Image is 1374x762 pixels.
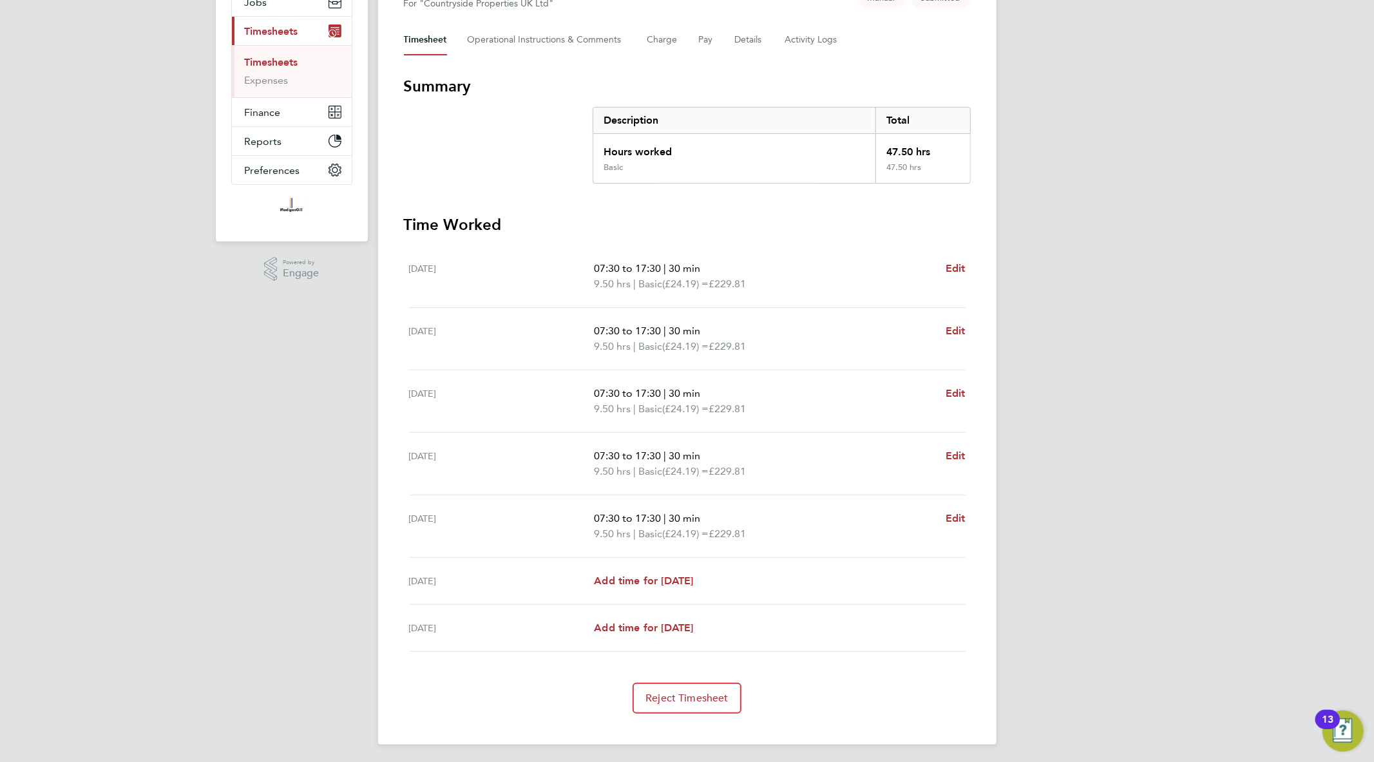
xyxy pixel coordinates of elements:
[633,278,636,290] span: |
[946,386,966,401] a: Edit
[283,268,319,279] span: Engage
[663,325,666,337] span: |
[245,56,298,68] a: Timesheets
[264,257,319,281] a: Powered byEngage
[232,17,352,45] button: Timesheets
[404,76,971,97] h3: Summary
[409,386,595,417] div: [DATE]
[277,198,306,218] img: madigangill-logo-retina.png
[633,403,636,415] span: |
[638,526,662,542] span: Basic
[1322,710,1364,752] button: Open Resource Center, 13 new notifications
[709,340,746,352] span: £229.81
[594,450,661,462] span: 07:30 to 17:30
[645,692,729,705] span: Reject Timesheet
[232,156,352,184] button: Preferences
[594,465,631,477] span: 9.50 hrs
[593,134,876,162] div: Hours worked
[946,261,966,276] a: Edit
[946,323,966,339] a: Edit
[946,448,966,464] a: Edit
[709,465,746,477] span: £229.81
[409,620,595,636] div: [DATE]
[1322,719,1333,736] div: 13
[232,45,352,97] div: Timesheets
[946,511,966,526] a: Edit
[699,24,714,55] button: Pay
[875,162,969,183] div: 47.50 hrs
[875,108,969,133] div: Total
[946,512,966,524] span: Edit
[638,276,662,292] span: Basic
[232,127,352,155] button: Reports
[593,108,876,133] div: Description
[946,325,966,337] span: Edit
[594,620,693,636] a: Add time for [DATE]
[662,528,709,540] span: (£24.19) =
[245,164,300,176] span: Preferences
[245,25,298,37] span: Timesheets
[468,24,627,55] button: Operational Instructions & Comments
[409,511,595,542] div: [DATE]
[663,387,666,399] span: |
[404,214,971,235] h3: Time Worked
[709,278,746,290] span: £229.81
[404,24,447,55] button: Timesheet
[662,403,709,415] span: (£24.19) =
[409,261,595,292] div: [DATE]
[594,528,631,540] span: 9.50 hrs
[594,575,693,587] span: Add time for [DATE]
[633,683,741,714] button: Reject Timesheet
[785,24,839,55] button: Activity Logs
[633,528,636,540] span: |
[594,278,631,290] span: 9.50 hrs
[594,573,693,589] a: Add time for [DATE]
[638,464,662,479] span: Basic
[709,528,746,540] span: £229.81
[735,24,765,55] button: Details
[663,262,666,274] span: |
[669,262,700,274] span: 30 min
[669,325,700,337] span: 30 min
[662,465,709,477] span: (£24.19) =
[946,450,966,462] span: Edit
[409,573,595,589] div: [DATE]
[245,74,289,86] a: Expenses
[245,106,281,119] span: Finance
[283,257,319,268] span: Powered by
[638,401,662,417] span: Basic
[663,450,666,462] span: |
[594,622,693,634] span: Add time for [DATE]
[594,387,661,399] span: 07:30 to 17:30
[669,512,700,524] span: 30 min
[669,387,700,399] span: 30 min
[593,107,971,184] div: Summary
[594,512,661,524] span: 07:30 to 17:30
[604,162,623,173] div: Basic
[669,450,700,462] span: 30 min
[633,465,636,477] span: |
[594,325,661,337] span: 07:30 to 17:30
[231,198,352,218] a: Go to home page
[245,135,282,148] span: Reports
[409,448,595,479] div: [DATE]
[662,278,709,290] span: (£24.19) =
[875,134,969,162] div: 47.50 hrs
[594,262,661,274] span: 07:30 to 17:30
[633,340,636,352] span: |
[232,98,352,126] button: Finance
[663,512,666,524] span: |
[946,262,966,274] span: Edit
[709,403,746,415] span: £229.81
[404,76,971,714] section: Timesheet
[662,340,709,352] span: (£24.19) =
[594,403,631,415] span: 9.50 hrs
[409,323,595,354] div: [DATE]
[638,339,662,354] span: Basic
[594,340,631,352] span: 9.50 hrs
[946,387,966,399] span: Edit
[647,24,678,55] button: Charge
